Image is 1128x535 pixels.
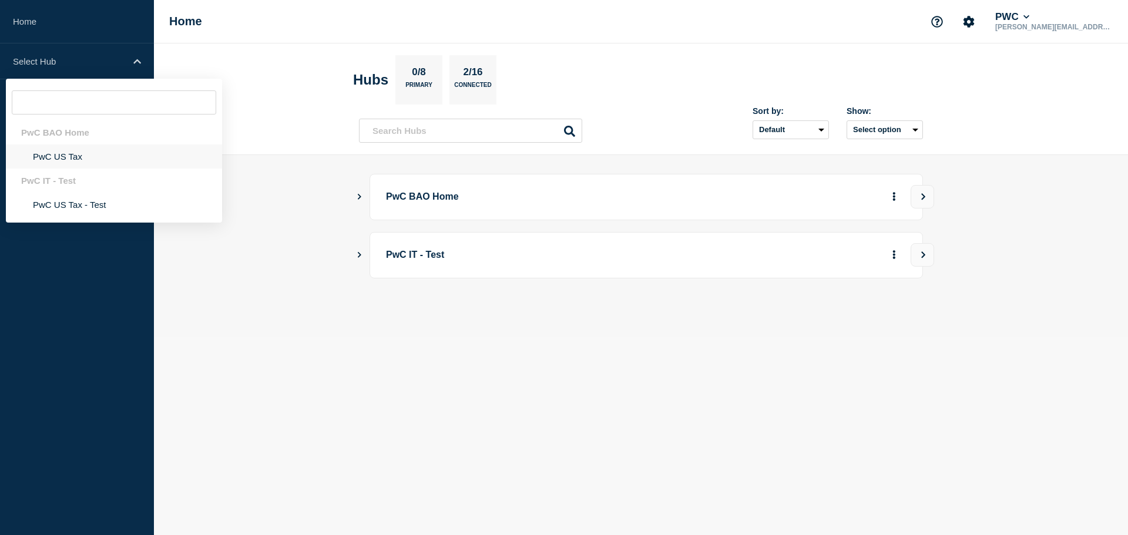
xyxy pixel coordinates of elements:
[847,120,923,139] button: Select option
[753,120,829,139] select: Sort by
[359,119,582,143] input: Search Hubs
[357,193,362,201] button: Show Connected Hubs
[405,82,432,94] p: Primary
[925,9,949,34] button: Support
[6,169,222,193] div: PwC IT - Test
[357,251,362,260] button: Show Connected Hubs
[408,66,431,82] p: 0/8
[13,56,126,66] p: Select Hub
[6,120,222,144] div: PwC BAO Home
[6,193,222,217] li: PwC US Tax - Test
[993,23,1115,31] p: [PERSON_NAME][EMAIL_ADDRESS][PERSON_NAME][DOMAIN_NAME]
[459,66,487,82] p: 2/16
[386,186,711,208] p: PwC BAO Home
[847,106,923,116] div: Show:
[993,11,1032,23] button: PWC
[911,243,934,267] button: View
[169,15,202,28] h1: Home
[753,106,829,116] div: Sort by:
[454,82,491,94] p: Connected
[956,9,981,34] button: Account settings
[353,72,388,88] h2: Hubs
[887,186,902,208] button: More actions
[911,185,934,208] button: View
[887,244,902,266] button: More actions
[386,244,711,266] p: PwC IT - Test
[6,144,222,169] li: PwC US Tax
